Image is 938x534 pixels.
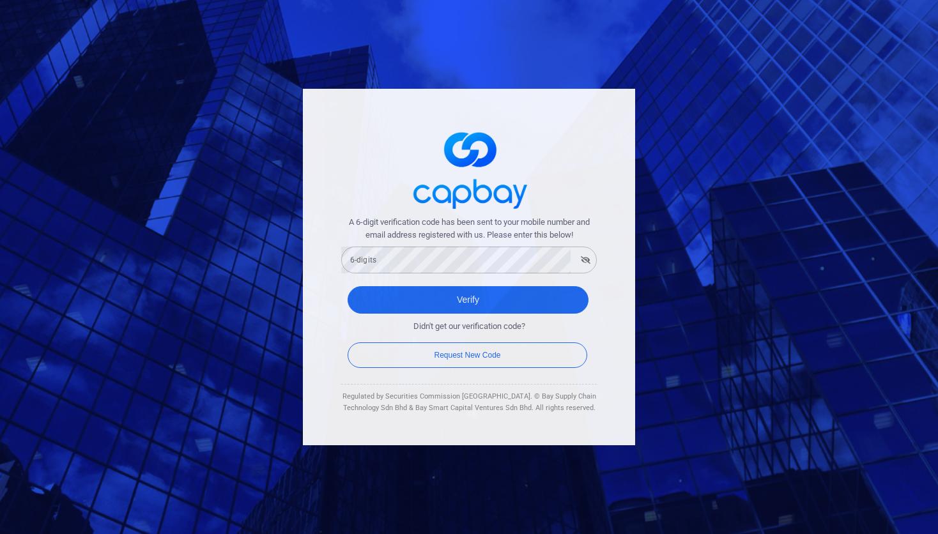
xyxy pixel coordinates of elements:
div: Regulated by Securities Commission [GEOGRAPHIC_DATA]. © Bay Supply Chain Technology Sdn Bhd & Bay... [341,391,597,413]
button: Request New Code [348,342,587,368]
button: Verify [348,286,588,314]
img: logo [405,121,533,216]
span: A 6-digit verification code has been sent to your mobile number and email address registered with... [341,216,597,243]
span: Didn't get our verification code? [413,320,525,333]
